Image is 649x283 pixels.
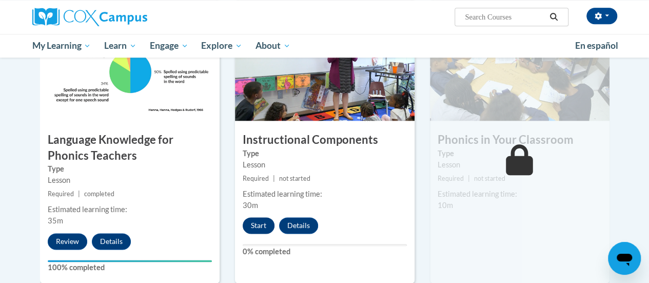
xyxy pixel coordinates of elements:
[279,217,318,234] button: Details
[48,204,212,215] div: Estimated learning time:
[194,34,249,58] a: Explore
[25,34,625,58] div: Main menu
[249,34,297,58] a: About
[235,132,415,148] h3: Instructional Components
[78,190,80,198] span: |
[255,40,290,52] span: About
[279,175,310,182] span: not started
[97,34,143,58] a: Learn
[243,175,269,182] span: Required
[201,40,242,52] span: Explore
[235,18,415,121] img: Course Image
[568,35,625,56] a: En español
[243,188,407,200] div: Estimated learning time:
[32,8,217,26] a: Cox Campus
[26,34,98,58] a: My Learning
[48,163,212,175] label: Type
[32,8,147,26] img: Cox Campus
[438,201,453,210] span: 10m
[40,132,220,164] h3: Language Knowledge for Phonics Teachers
[104,40,136,52] span: Learn
[48,190,74,198] span: Required
[430,132,609,148] h3: Phonics in Your Classroom
[48,262,212,273] label: 100% completed
[243,246,407,257] label: 0% completed
[48,216,63,225] span: 35m
[243,217,274,234] button: Start
[48,260,212,262] div: Your progress
[438,175,464,182] span: Required
[32,40,91,52] span: My Learning
[438,148,602,159] label: Type
[150,40,188,52] span: Engage
[92,233,131,250] button: Details
[575,40,618,51] span: En español
[243,148,407,159] label: Type
[48,233,87,250] button: Review
[438,159,602,171] div: Lesson
[48,175,212,186] div: Lesson
[273,175,275,182] span: |
[40,18,220,121] img: Course Image
[464,11,546,23] input: Search Courses
[84,190,114,198] span: completed
[468,175,470,182] span: |
[430,18,609,121] img: Course Image
[243,201,258,210] span: 30m
[474,175,505,182] span: not started
[143,34,195,58] a: Engage
[546,11,561,23] button: Search
[438,188,602,200] div: Estimated learning time:
[243,159,407,171] div: Lesson
[608,242,641,275] iframe: Button to launch messaging window
[586,8,617,24] button: Account Settings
